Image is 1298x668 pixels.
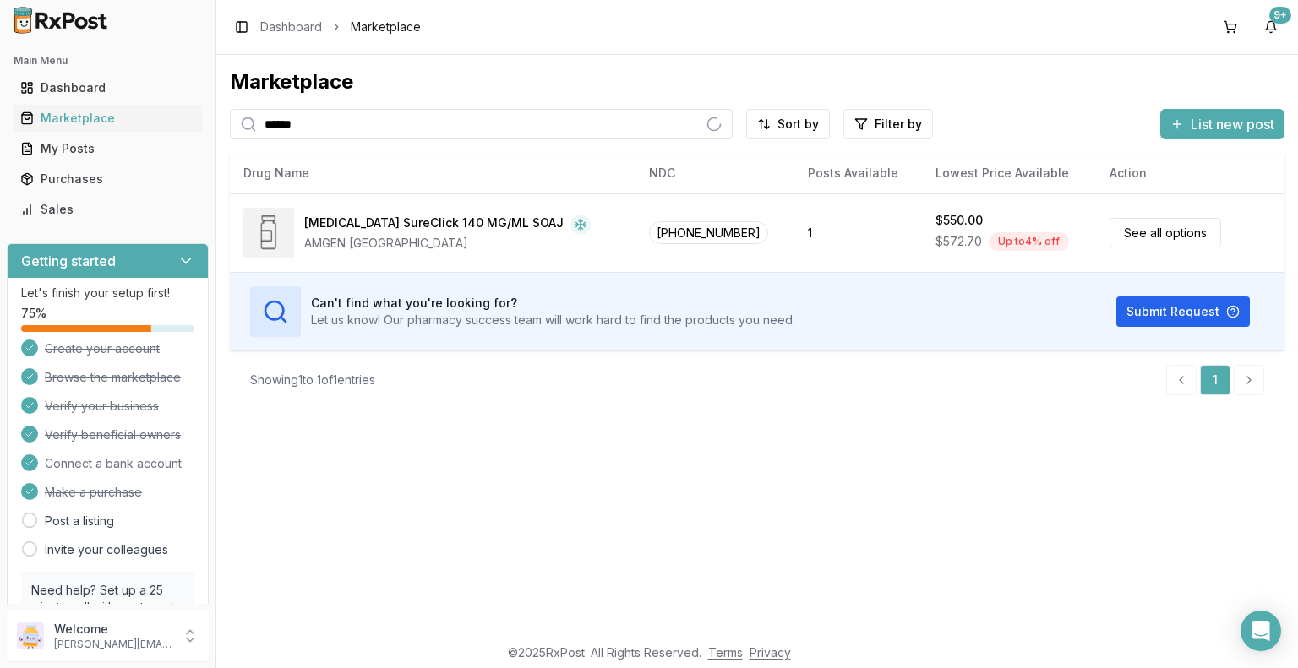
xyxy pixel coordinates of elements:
div: Dashboard [20,79,195,96]
div: [MEDICAL_DATA] SureClick 140 MG/ML SOAJ [304,215,564,235]
p: [PERSON_NAME][EMAIL_ADDRESS][DOMAIN_NAME] [54,638,172,651]
span: 75 % [21,305,46,322]
th: Drug Name [230,153,635,193]
button: Filter by [843,109,933,139]
div: Purchases [20,171,195,187]
span: Verify your business [45,398,159,415]
a: See all options [1110,218,1221,247]
p: Need help? Set up a 25 minute call with our team to set up. [31,582,184,633]
span: Create your account [45,340,160,357]
a: Post a listing [45,513,114,530]
button: Marketplace [7,105,209,132]
span: Verify beneficial owners [45,426,181,443]
a: Invite your colleagues [45,541,168,558]
button: List new post [1160,109,1284,139]
button: 9+ [1257,14,1284,41]
td: 1 [794,193,922,272]
a: My Posts [14,133,202,164]
h3: Getting started [21,251,116,271]
nav: breadcrumb [260,19,421,35]
div: Marketplace [20,110,195,127]
span: Connect a bank account [45,455,182,472]
div: Sales [20,201,195,218]
button: Sort by [746,109,830,139]
th: NDC [635,153,794,193]
span: Make a purchase [45,484,142,501]
button: My Posts [7,135,209,162]
p: Let's finish your setup first! [21,285,194,301]
th: Action [1096,153,1284,193]
div: $550.00 [935,212,983,229]
p: Welcome [54,621,172,638]
th: Lowest Price Available [922,153,1096,193]
span: List new post [1191,114,1274,134]
div: 9+ [1269,7,1291,24]
span: Marketplace [351,19,421,35]
a: Purchases [14,164,202,194]
a: List new post [1160,117,1284,134]
a: 1 [1200,365,1230,395]
div: Showing 1 to 1 of 1 entries [250,372,375,388]
button: Dashboard [7,74,209,101]
h3: Can't find what you're looking for? [311,295,795,312]
img: User avatar [17,622,44,649]
div: My Posts [20,140,195,157]
th: Posts Available [794,153,922,193]
p: Let us know! Our pharmacy success team will work hard to find the products you need. [311,312,795,329]
a: Dashboard [260,19,322,35]
span: Sort by [777,116,819,133]
span: Browse the marketplace [45,369,181,386]
img: RxPost Logo [7,7,115,34]
div: AMGEN [GEOGRAPHIC_DATA] [304,235,591,252]
span: Filter by [875,116,922,133]
a: Dashboard [14,73,202,103]
button: Submit Request [1116,296,1250,327]
button: Purchases [7,166,209,193]
h2: Main Menu [14,54,202,68]
a: Sales [14,194,202,225]
a: Terms [708,645,743,660]
nav: pagination [1166,365,1264,395]
a: Privacy [750,645,791,660]
span: $572.70 [935,233,982,250]
img: Repatha SureClick 140 MG/ML SOAJ [243,208,294,258]
a: Marketplace [14,103,202,133]
span: [PHONE_NUMBER] [649,221,768,244]
div: Up to 4 % off [989,232,1069,251]
div: Open Intercom Messenger [1241,611,1281,651]
div: Marketplace [230,68,1284,95]
button: Sales [7,196,209,223]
